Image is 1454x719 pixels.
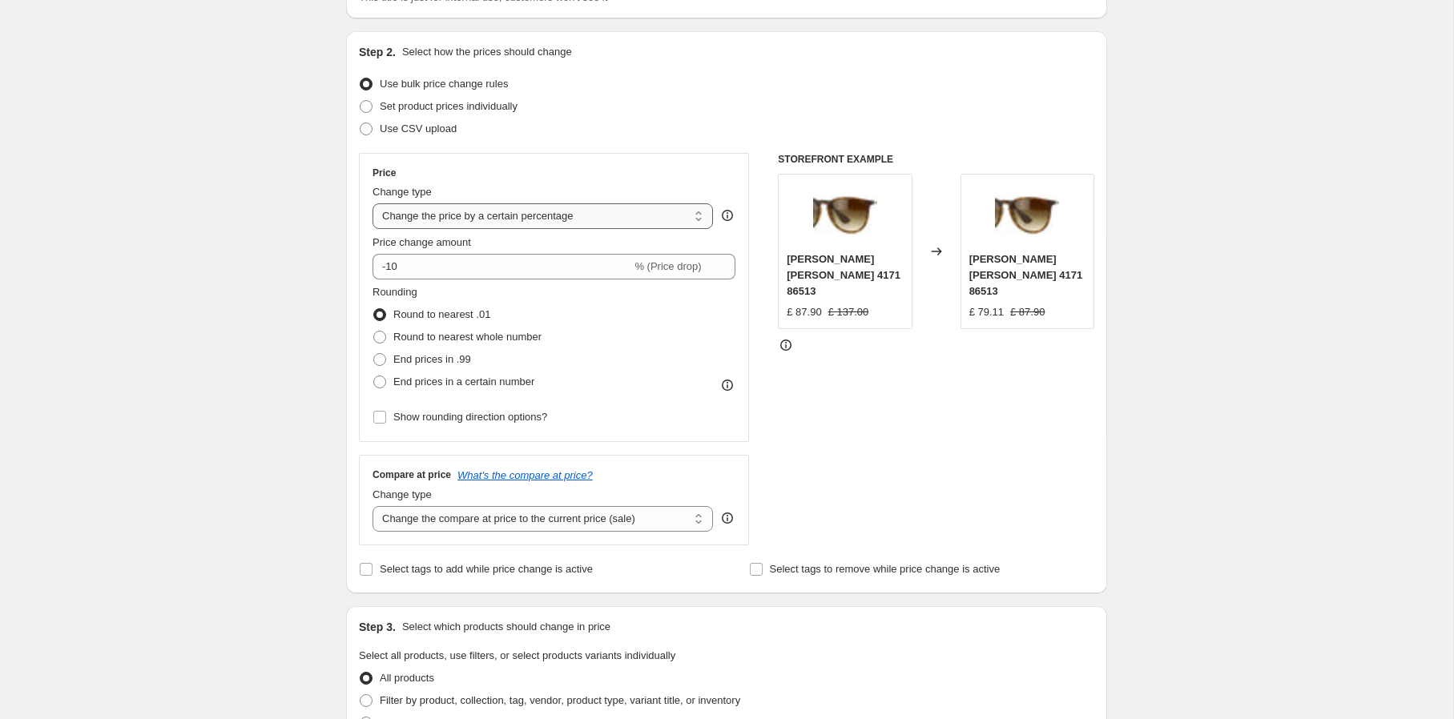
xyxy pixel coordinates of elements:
[995,183,1059,247] img: ray-ban-erika-4171-86513-hd-1_80x.jpg
[770,563,1001,575] span: Select tags to remove while price change is active
[373,468,451,481] h3: Compare at price
[380,563,593,575] span: Select tags to add while price change is active
[634,260,701,272] span: % (Price drop)
[457,469,593,481] button: What's the compare at price?
[787,306,821,318] span: £ 87.90
[1010,306,1045,318] span: £ 87.90
[828,306,869,318] span: £ 137.00
[813,183,877,247] img: ray-ban-erika-4171-86513-hd-1_80x.jpg
[393,353,471,365] span: End prices in .99
[359,619,396,635] h2: Step 3.
[719,207,735,223] div: help
[393,331,542,343] span: Round to nearest whole number
[380,672,434,684] span: All products
[787,253,900,297] span: [PERSON_NAME] [PERSON_NAME] 4171 86513
[373,186,432,198] span: Change type
[373,167,396,179] h3: Price
[359,44,396,60] h2: Step 2.
[373,254,631,279] input: -15
[359,649,675,661] span: Select all products, use filters, or select products variants individually
[402,44,572,60] p: Select how the prices should change
[719,510,735,526] div: help
[969,306,1004,318] span: £ 79.11
[393,308,490,320] span: Round to nearest .01
[778,153,1094,166] h6: STOREFRONT EXAMPLE
[380,78,508,90] span: Use bulk price change rules
[380,100,518,112] span: Set product prices individually
[373,286,417,298] span: Rounding
[402,619,610,635] p: Select which products should change in price
[380,123,457,135] span: Use CSV upload
[373,236,471,248] span: Price change amount
[969,253,1083,297] span: [PERSON_NAME] [PERSON_NAME] 4171 86513
[393,376,534,388] span: End prices in a certain number
[373,488,432,500] span: Change type
[393,411,547,423] span: Show rounding direction options?
[380,694,740,706] span: Filter by product, collection, tag, vendor, product type, variant title, or inventory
